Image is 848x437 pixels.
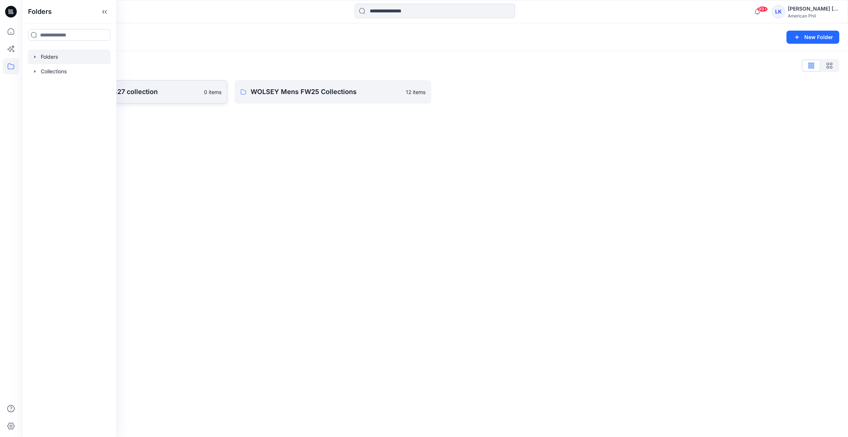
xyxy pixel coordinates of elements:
[788,4,839,13] div: [PERSON_NAME] [PERSON_NAME]
[31,80,227,104] a: American Phil Men SS27 collection0 items
[204,88,221,96] p: 0 items
[757,6,768,12] span: 99+
[772,5,785,18] div: LK
[406,88,425,96] p: 12 items
[788,13,839,19] div: American Phil
[251,87,401,97] p: WOLSEY Mens FW25 Collections
[786,31,839,44] button: New Folder
[47,87,200,97] p: American Phil Men SS27 collection
[235,80,431,104] a: WOLSEY Mens FW25 Collections12 items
